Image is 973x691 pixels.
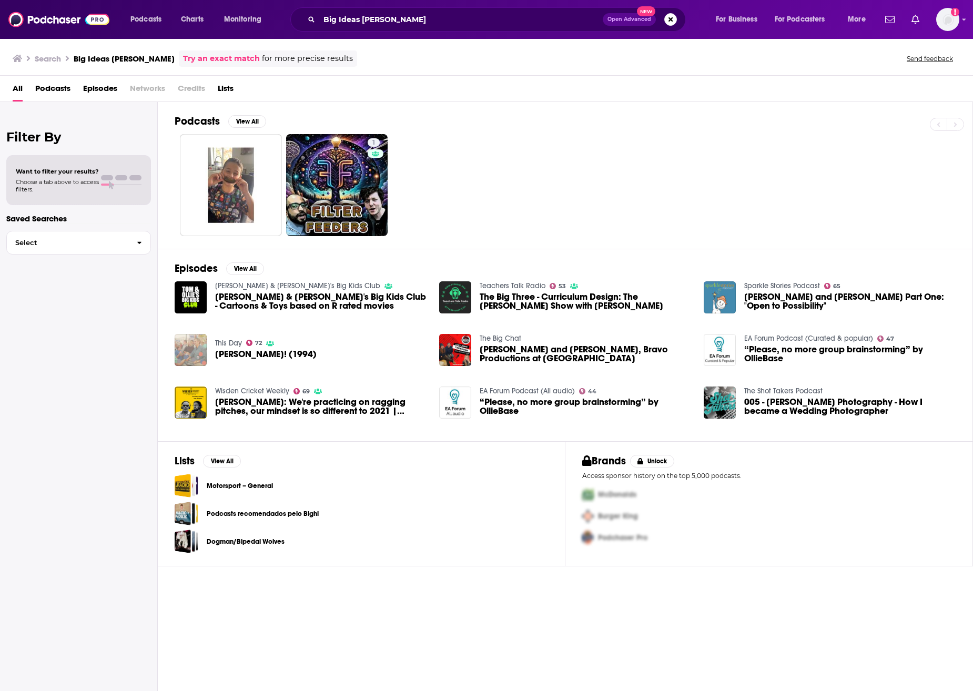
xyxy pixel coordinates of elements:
a: “Please, no more group brainstorming” by OllieBase [480,398,691,415]
a: 44 [579,388,597,394]
a: Tom & Ollie's Big Kids Club [215,281,380,290]
a: Podcasts recomendados pelo Bighi [207,508,319,520]
span: Monitoring [224,12,261,27]
a: Try an exact match [183,53,260,65]
a: Show notifications dropdown [881,11,899,28]
a: PodcastsView All [175,115,266,128]
a: All [13,80,23,101]
a: Episodes [83,80,117,101]
a: Dogman/Bipedal Wolves [207,536,285,547]
a: Podcasts [35,80,70,101]
span: [PERSON_NAME] & [PERSON_NAME]'s Big Kids Club - Cartoons & Toys based on R rated movies [215,292,427,310]
img: User Profile [936,8,959,31]
a: Tom & Ollie's Big Kids Club - Cartoons & Toys based on R rated movies [215,292,427,310]
span: 005 - [PERSON_NAME] Photography - How I became a Wedding Photographer [744,398,956,415]
a: Teachers Talk Radio [480,281,545,290]
a: Ella and Ollie Part One: "Open to Possibility" [744,292,956,310]
h2: Brands [582,454,626,468]
a: 69 [293,388,310,394]
a: Wisden Cricket Weekly [215,387,289,395]
button: open menu [768,11,840,28]
button: open menu [217,11,275,28]
a: EA Forum Podcast (Curated & popular) [744,334,873,343]
span: Podcasts [130,12,161,27]
button: Unlock [630,455,675,468]
button: Show profile menu [936,8,959,31]
button: View All [226,262,264,275]
h2: Podcasts [175,115,220,128]
a: ListsView All [175,454,241,468]
div: Search podcasts, credits, & more... [300,7,696,32]
span: Want to filter your results? [16,168,99,175]
button: open menu [123,11,175,28]
h2: Episodes [175,262,218,275]
a: Sparkle Stories Podcast [744,281,820,290]
a: Dogman/Bipedal Wolves [175,530,198,553]
img: Ella and Ollie Part One: "Open to Possibility" [704,281,736,313]
h3: Big Ideas [PERSON_NAME] [74,54,175,64]
span: [PERSON_NAME]! (1994) [215,350,317,359]
a: 53 [550,283,566,289]
button: Send feedback [904,54,956,63]
a: 005 - Ollie Gyte Photography - How I became a Wedding Photographer [744,398,956,415]
span: New [637,6,656,16]
img: “Please, no more group brainstorming” by OllieBase [704,334,736,366]
img: Podchaser - Follow, Share and Rate Podcasts [8,9,109,29]
span: [PERSON_NAME] and [PERSON_NAME], Bravo Productions at [GEOGRAPHIC_DATA] [480,345,691,363]
span: [PERSON_NAME] and [PERSON_NAME] Part One: "Open to Possibility" [744,292,956,310]
input: Search podcasts, credits, & more... [319,11,603,28]
h3: Search [35,54,61,64]
button: open menu [708,11,771,28]
span: Choose a tab above to access filters. [16,178,99,193]
img: Third Pro Logo [578,527,598,548]
span: Burger King [598,512,638,521]
a: 65 [824,283,841,289]
span: The Big Three - Curriculum Design: The [PERSON_NAME] Show with [PERSON_NAME] [480,292,691,310]
a: Ollie Robinson: We're practicing on ragging pitches, our mindset is so different to 2021 | INDvEN... [215,398,427,415]
img: 005 - Ollie Gyte Photography - How I became a Wedding Photographer [704,387,736,419]
a: Ollie! (1994) [215,350,317,359]
a: Lists [218,80,234,101]
button: open menu [840,11,879,28]
a: “Please, no more group brainstorming” by OllieBase [744,345,956,363]
a: Podcasts recomendados pelo Bighi [175,502,198,525]
a: 47 [877,336,895,342]
span: Networks [130,80,165,101]
a: Show notifications dropdown [907,11,924,28]
a: The Big Three - Curriculum Design: The Late Late Show with Ollie Mitchell [480,292,691,310]
a: Charts [174,11,210,28]
span: McDonalds [598,490,636,499]
a: Hannah and Ollie, Bravo Productions at Castlemas [480,345,691,363]
img: “Please, no more group brainstorming” by OllieBase [439,387,471,419]
img: Second Pro Logo [578,505,598,527]
p: Access sponsor history on the top 5,000 podcasts. [582,472,956,480]
a: This Day [215,339,242,348]
a: The Big Chat [480,334,521,343]
span: 44 [588,389,596,394]
a: Hannah and Ollie, Bravo Productions at Castlemas [439,334,471,366]
a: 72 [246,340,262,346]
a: Motorsport – General [207,480,273,492]
a: The Shot Takers Podcast [744,387,823,395]
span: [PERSON_NAME]: We're practicing on ragging pitches, our mindset is so different to 2021 | INDvENG... [215,398,427,415]
span: 47 [886,337,894,341]
img: Ollie Robinson: We're practicing on ragging pitches, our mindset is so different to 2021 | INDvEN... [175,387,207,419]
button: Select [6,231,151,255]
span: 53 [559,284,566,289]
span: More [848,12,866,27]
span: Podchaser Pro [598,533,647,542]
a: Ollie! (1994) [175,334,207,366]
span: 65 [833,284,840,289]
span: 1 [372,138,376,148]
